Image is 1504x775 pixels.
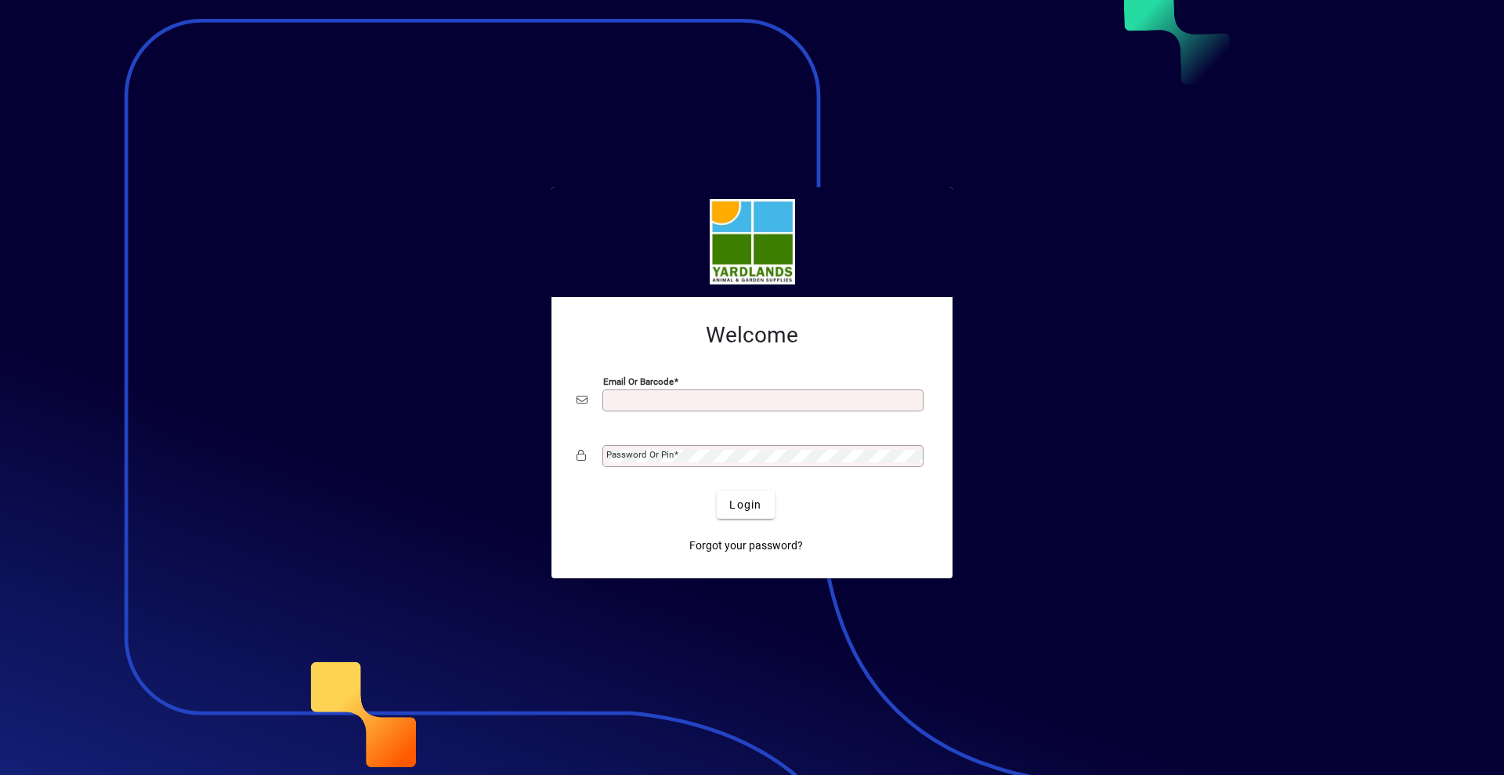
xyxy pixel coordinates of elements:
[729,497,761,513] span: Login
[577,322,927,349] h2: Welcome
[683,531,809,560] a: Forgot your password?
[689,538,803,554] span: Forgot your password?
[717,491,774,519] button: Login
[603,376,674,387] mat-label: Email or Barcode
[606,449,674,460] mat-label: Password or Pin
